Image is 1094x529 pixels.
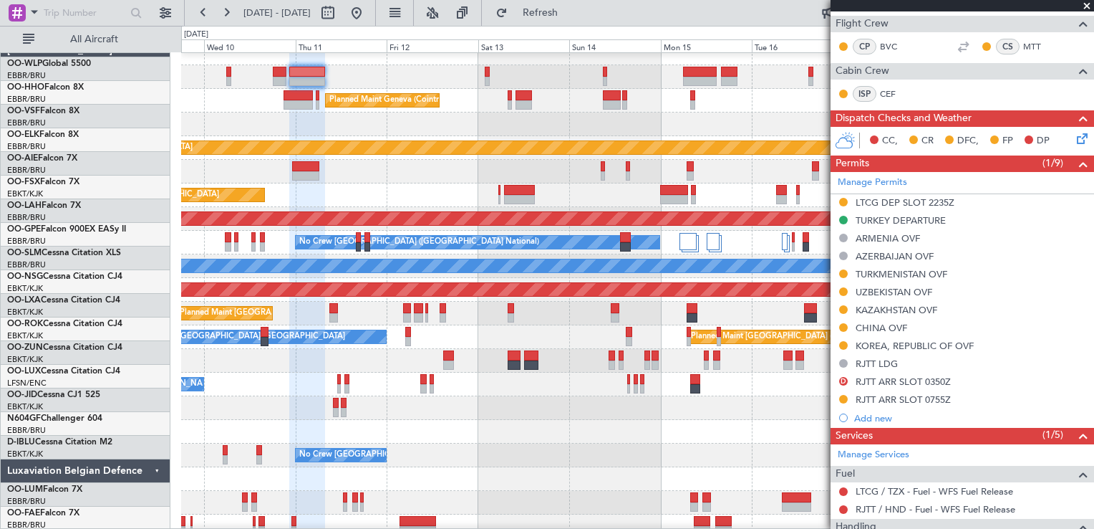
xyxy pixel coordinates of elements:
[1042,156,1063,171] span: (1/9)
[117,373,289,395] div: No Crew [PERSON_NAME] ([PERSON_NAME])
[16,28,155,51] button: All Aircraft
[856,304,937,316] div: KAZAKHSTAN OVF
[7,354,43,365] a: EBKT/KJK
[7,283,43,294] a: EBKT/KJK
[7,189,43,199] a: EBKT/KJK
[299,232,539,253] div: No Crew [GEOGRAPHIC_DATA] ([GEOGRAPHIC_DATA] National)
[7,59,91,68] a: OO-WLPGlobal 5500
[856,322,907,334] div: CHINA OVF
[7,141,46,152] a: EBBR/BRU
[7,225,126,234] a: OO-GPEFalcon 900EX EASy II
[7,225,41,234] span: OO-GPE
[117,326,345,348] div: A/C Unavailable [GEOGRAPHIC_DATA]-[GEOGRAPHIC_DATA]
[7,367,120,376] a: OO-LUXCessna Citation CJ4
[7,485,82,494] a: OO-LUMFalcon 7X
[387,39,478,52] div: Fri 12
[856,196,954,209] div: LTCG DEP SLOT 2235Z
[1042,427,1063,442] span: (1/5)
[7,107,40,115] span: OO-VSF
[7,330,43,341] a: EBKT/KJK
[1037,134,1050,148] span: DP
[856,268,947,280] div: TURKMENISTAN OVF
[7,212,46,223] a: EBBR/BRU
[7,118,46,128] a: EBBR/BRU
[836,156,869,172] span: Permits
[838,448,909,462] a: Manage Services
[856,503,1015,515] a: RJTT / HND - Fuel - WFS Fuel Release
[839,377,848,386] button: D
[7,414,102,423] a: N604GFChallenger 604
[836,63,889,80] span: Cabin Crew
[7,94,46,105] a: EBBR/BRU
[7,178,40,186] span: OO-FSX
[836,428,873,444] span: Services
[7,107,79,115] a: OO-VSFFalcon 8X
[7,130,79,139] a: OO-ELKFalcon 8X
[7,509,79,518] a: OO-FAEFalcon 7X
[7,425,46,436] a: EBBR/BRU
[836,16,889,32] span: Flight Crew
[7,320,122,328] a: OO-ROKCessna Citation CJ4
[661,39,752,52] div: Mon 15
[691,326,916,348] div: Planned Maint [GEOGRAPHIC_DATA] ([GEOGRAPHIC_DATA])
[7,496,46,507] a: EBBR/BRU
[7,83,44,92] span: OO-HHO
[7,378,47,389] a: LFSN/ENC
[299,444,539,466] div: No Crew [GEOGRAPHIC_DATA] ([GEOGRAPHIC_DATA] National)
[7,83,84,92] a: OO-HHOFalcon 8X
[1002,134,1013,148] span: FP
[836,466,855,482] span: Fuel
[856,214,946,227] div: TURKEY DEPARTURE
[752,39,843,52] div: Tue 16
[7,296,120,305] a: OO-LXACessna Citation CJ4
[836,110,972,127] span: Dispatch Checks and Weather
[7,509,40,518] span: OO-FAE
[7,343,43,352] span: OO-ZUN
[856,485,1013,497] a: LTCG / TZX - Fuel - WFS Fuel Release
[856,394,951,406] div: RJTT ARR SLOT 0755Z
[7,343,122,352] a: OO-ZUNCessna Citation CJ4
[489,1,575,24] button: Refresh
[204,39,295,52] div: Wed 10
[7,201,81,210] a: OO-LAHFalcon 7X
[856,340,974,352] div: KOREA, REPUBLIC OF OVF
[243,6,311,19] span: [DATE] - [DATE]
[7,272,122,281] a: OO-NSGCessna Citation CJ4
[7,249,121,257] a: OO-SLMCessna Citation XLS
[854,412,1087,424] div: Add new
[7,401,43,412] a: EBKT/KJK
[7,320,43,328] span: OO-ROK
[856,376,951,388] div: RJTT ARR SLOT 0350Z
[856,250,934,262] div: AZERBAIJAN OVF
[853,39,876,54] div: CP
[856,232,920,244] div: ARMENIA OVF
[838,176,907,190] a: Manage Permits
[7,367,41,376] span: OO-LUX
[1023,40,1055,53] a: MTT
[7,178,79,186] a: OO-FSXFalcon 7X
[880,40,912,53] a: BVC
[7,201,42,210] span: OO-LAH
[921,134,934,148] span: CR
[7,449,43,459] a: EBKT/KJK
[957,134,979,148] span: DFC,
[7,249,42,257] span: OO-SLM
[7,236,46,247] a: EBBR/BRU
[7,391,37,399] span: OO-JID
[7,307,43,318] a: EBKT/KJK
[7,59,42,68] span: OO-WLP
[856,358,898,370] div: RJTT LDG
[7,272,43,281] span: OO-NSG
[7,485,43,494] span: OO-LUM
[7,130,39,139] span: OO-ELK
[7,391,100,399] a: OO-JIDCessna CJ1 525
[7,70,46,81] a: EBBR/BRU
[510,8,571,18] span: Refresh
[478,39,569,52] div: Sat 13
[882,134,898,148] span: CC,
[853,86,876,102] div: ISP
[7,296,41,305] span: OO-LXA
[7,154,77,163] a: OO-AIEFalcon 7X
[880,87,912,100] a: CEF
[37,34,151,44] span: All Aircraft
